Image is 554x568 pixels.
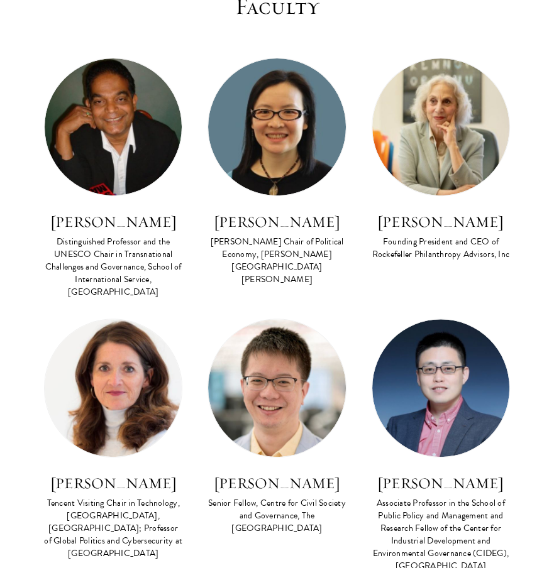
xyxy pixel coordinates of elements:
[208,497,346,535] div: Senior Fellow, Centre for Civil Society and Governance, The [GEOGRAPHIC_DATA]
[208,319,346,535] a: [PERSON_NAME] Senior Fellow, Centre for Civil Society and Governance, The [GEOGRAPHIC_DATA]
[208,236,346,286] div: [PERSON_NAME] Chair of Political Economy, [PERSON_NAME][GEOGRAPHIC_DATA][PERSON_NAME]
[208,58,346,288] a: [PERSON_NAME] [PERSON_NAME] Chair of Political Economy, [PERSON_NAME][GEOGRAPHIC_DATA][PERSON_NAME]
[44,236,182,298] div: Distinguished Professor and the UNESCO Chair in Transnational Challenges and Governance, School o...
[44,472,182,494] h3: [PERSON_NAME]
[372,211,510,232] h3: [PERSON_NAME]
[44,319,182,561] a: [PERSON_NAME] Tencent Visiting Chair in Technology, [GEOGRAPHIC_DATA], [GEOGRAPHIC_DATA]; Profess...
[372,58,510,262] a: [PERSON_NAME] Founding President and CEO of Rockefeller Philanthropy Advisors, Inc
[44,58,182,300] a: [PERSON_NAME] Distinguished Professor and the UNESCO Chair in Transnational Challenges and Govern...
[208,472,346,494] h3: [PERSON_NAME]
[208,211,346,232] h3: [PERSON_NAME]
[44,211,182,232] h3: [PERSON_NAME]
[44,497,182,560] div: Tencent Visiting Chair in Technology, [GEOGRAPHIC_DATA], [GEOGRAPHIC_DATA]; Professor of Global P...
[372,236,510,261] div: Founding President and CEO of Rockefeller Philanthropy Advisors, Inc
[372,472,510,494] h3: [PERSON_NAME]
